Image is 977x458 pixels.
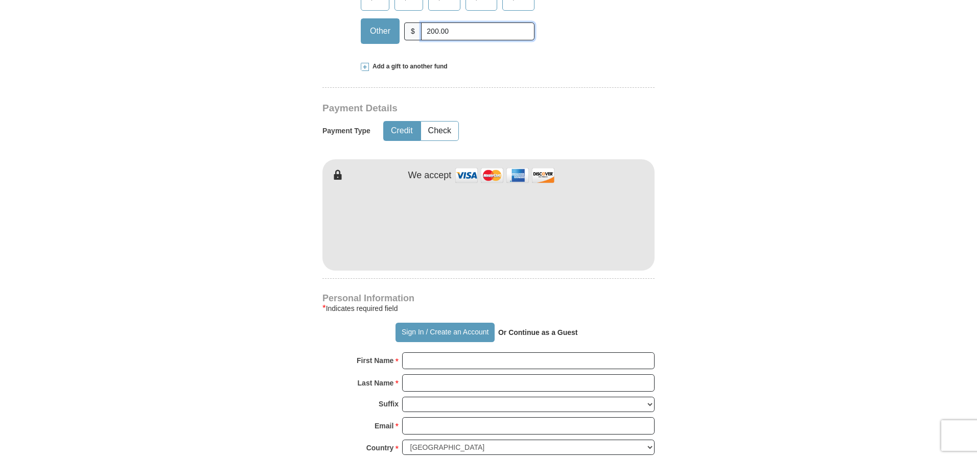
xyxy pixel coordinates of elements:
[375,419,393,433] strong: Email
[369,62,448,71] span: Add a gift to another fund
[421,22,534,40] input: Other Amount
[498,328,578,336] strong: Or Continue as a Guest
[396,323,494,342] button: Sign In / Create an Account
[384,122,420,140] button: Credit
[421,122,458,140] button: Check
[379,397,399,411] strong: Suffix
[358,376,394,390] strong: Last Name
[454,164,556,186] img: credit cards accepted
[366,441,394,455] strong: Country
[357,353,393,368] strong: First Name
[404,22,422,40] span: $
[365,23,396,39] span: Other
[322,302,655,315] div: Indicates required field
[408,170,452,181] h4: We accept
[322,103,583,114] h3: Payment Details
[322,127,370,135] h5: Payment Type
[322,294,655,302] h4: Personal Information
